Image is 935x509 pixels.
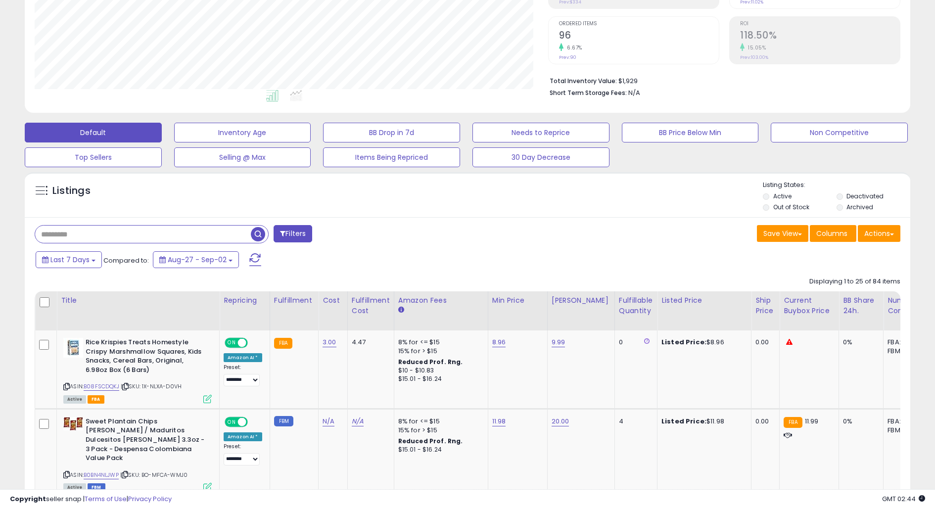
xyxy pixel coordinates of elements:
button: Filters [274,225,312,242]
strong: Copyright [10,494,46,504]
span: ON [226,417,238,426]
div: Fulfillment Cost [352,295,390,316]
span: All listings currently available for purchase on Amazon [63,395,86,404]
span: Columns [816,229,847,238]
div: seller snap | | [10,495,172,504]
div: $11.98 [661,417,744,426]
button: Inventory Age [174,123,311,142]
span: ON [226,339,238,347]
h5: Listings [52,184,91,198]
div: FBM: 3 [888,426,920,435]
div: Num of Comp. [888,295,924,316]
div: Fulfillment [274,295,314,306]
button: Last 7 Days [36,251,102,268]
div: 8% for <= $15 [398,338,480,347]
button: Default [25,123,162,142]
small: 6.67% [563,44,582,51]
span: N/A [628,88,640,97]
div: $8.96 [661,338,744,347]
button: Non Competitive [771,123,908,142]
a: 3.00 [323,337,336,347]
button: 30 Day Decrease [472,147,609,167]
small: Prev: 90 [559,54,576,60]
div: Preset: [224,364,262,386]
span: Aug-27 - Sep-02 [168,255,227,265]
span: OFF [246,339,262,347]
span: Ordered Items [559,21,719,27]
span: FBA [88,395,104,404]
div: Current Buybox Price [784,295,835,316]
div: Cost [323,295,343,306]
span: 2025-09-10 02:44 GMT [882,494,925,504]
h2: 96 [559,30,719,43]
button: Actions [858,225,900,242]
button: Save View [757,225,808,242]
div: [PERSON_NAME] [552,295,610,306]
div: FBA: 2 [888,417,920,426]
div: 0% [843,338,876,347]
button: Items Being Repriced [323,147,460,167]
span: Compared to: [103,256,149,265]
div: 0% [843,417,876,426]
b: Total Inventory Value: [550,77,617,85]
small: FBM [274,416,293,426]
p: Listing States: [763,181,910,190]
button: Needs to Reprice [472,123,609,142]
div: FBA: 1 [888,338,920,347]
a: 11.98 [492,416,506,426]
a: Privacy Policy [128,494,172,504]
span: ROI [740,21,900,27]
img: 41BJtnMTyFL._SL40_.jpg [63,338,83,358]
img: 51awobnSEWL._SL40_.jpg [63,417,83,430]
div: ASIN: [63,338,212,402]
button: Aug-27 - Sep-02 [153,251,239,268]
div: Amazon Fees [398,295,484,306]
b: Reduced Prof. Rng. [398,358,463,366]
span: | SKU: BO-MFCA-WMJ0 [120,471,187,479]
label: Deactivated [846,192,884,200]
div: Repricing [224,295,266,306]
a: 20.00 [552,416,569,426]
b: Listed Price: [661,337,706,347]
div: 15% for > $15 [398,426,480,435]
div: $10 - $10.83 [398,367,480,375]
label: Active [773,192,792,200]
div: 15% for > $15 [398,347,480,356]
button: Top Sellers [25,147,162,167]
div: $15.01 - $16.24 [398,446,480,454]
label: Out of Stock [773,203,809,211]
button: Columns [810,225,856,242]
div: 0.00 [755,417,772,426]
a: N/A [323,416,334,426]
button: Selling @ Max [174,147,311,167]
a: 8.96 [492,337,506,347]
span: Last 7 Days [50,255,90,265]
button: BB Price Below Min [622,123,759,142]
h2: 118.50% [740,30,900,43]
div: $15.01 - $16.24 [398,375,480,383]
b: Short Term Storage Fees: [550,89,627,97]
b: Rice Krispies Treats Homestyle Crispy Marshmallow Squares, Kids Snacks, Cereal Bars, Original, 6.... [86,338,206,377]
div: 0.00 [755,338,772,347]
small: Amazon Fees. [398,306,404,315]
button: BB Drop in 7d [323,123,460,142]
div: 0 [619,338,650,347]
b: Listed Price: [661,416,706,426]
label: Archived [846,203,873,211]
b: Reduced Prof. Rng. [398,437,463,445]
span: OFF [246,417,262,426]
small: Prev: 103.00% [740,54,768,60]
li: $1,929 [550,74,893,86]
span: 11.99 [805,416,819,426]
div: 4.47 [352,338,386,347]
a: N/A [352,416,364,426]
div: Listed Price [661,295,747,306]
b: Sweet Plantain Chips [PERSON_NAME] / Maduritos Dulcesitos [PERSON_NAME] 3.3oz - 3 Pack - Despensa... [86,417,206,465]
div: Title [61,295,215,306]
small: 15.05% [745,44,766,51]
div: BB Share 24h. [843,295,879,316]
div: Min Price [492,295,543,306]
div: Displaying 1 to 25 of 84 items [809,277,900,286]
span: | SKU: 1X-NLXA-D0VH [121,382,182,390]
a: Terms of Use [85,494,127,504]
